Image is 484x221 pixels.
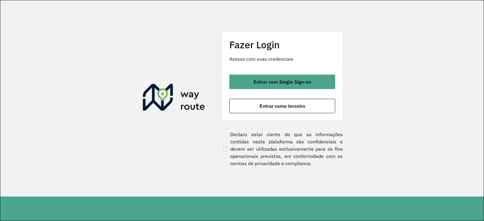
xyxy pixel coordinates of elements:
[143,84,205,113] img: Roteirizador AmbevTech
[229,75,335,89] button: button
[229,99,335,113] button: button
[260,104,305,108] span: Entrar como terceiro
[229,55,335,62] p: Acesse com suas credenciais
[253,79,311,84] span: Entrar com Single Sign-on
[229,39,335,50] h2: Fazer Login
[222,131,343,167] label: Declaro estar ciente de que as informações contidas nesta plataforma são confidenciais e devem se...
